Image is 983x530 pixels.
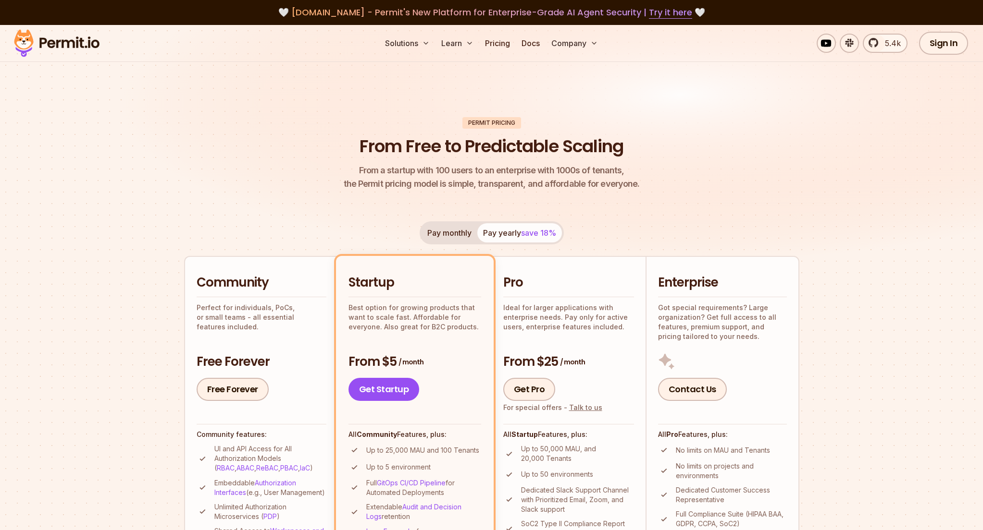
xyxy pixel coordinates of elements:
[214,479,296,496] a: Authorization Interfaces
[214,444,326,473] p: UI and API Access for All Authorization Models ( , , , , )
[300,464,310,472] a: IaC
[521,485,634,514] p: Dedicated Slack Support Channel with Prioritized Email, Zoom, and Slack support
[658,430,787,439] h4: All Features, plus:
[381,34,434,53] button: Solutions
[547,34,602,53] button: Company
[569,403,602,411] a: Talk to us
[658,303,787,341] p: Got special requirements? Large organization? Get full access to all features, premium support, a...
[197,303,326,332] p: Perfect for individuals, PoCs, or small teams - all essential features included.
[280,464,298,472] a: PBAC
[879,37,901,49] span: 5.4k
[503,274,634,291] h2: Pro
[344,164,640,177] span: From a startup with 100 users to an enterprise with 1000s of tenants,
[197,430,326,439] h4: Community features:
[214,502,326,521] p: Unlimited Authorization Microservices ( )
[344,164,640,191] p: the Permit pricing model is simple, transparent, and affordable for everyone.
[462,117,521,129] div: Permit Pricing
[560,357,585,367] span: / month
[503,378,556,401] a: Get Pro
[197,353,326,371] h3: Free Forever
[503,303,634,332] p: Ideal for larger applications with enterprise needs. Pay only for active users, enterprise featur...
[676,461,787,481] p: No limits on projects and environments
[521,470,593,479] p: Up to 50 environments
[357,430,397,438] strong: Community
[348,353,481,371] h3: From $5
[214,478,326,497] p: Embeddable (e.g., User Management)
[291,6,692,18] span: [DOMAIN_NAME] - Permit's New Platform for Enterprise-Grade AI Agent Security |
[10,27,104,60] img: Permit logo
[503,430,634,439] h4: All Features, plus:
[437,34,477,53] button: Learn
[676,446,770,455] p: No limits on MAU and Tenants
[676,509,787,529] p: Full Compliance Suite (HIPAA BAA, GDPR, CCPA, SoC2)
[503,403,602,412] div: For special offers -
[366,503,461,520] a: Audit and Decision Logs
[263,512,277,520] a: PDP
[236,464,254,472] a: ABAC
[666,430,678,438] strong: Pro
[398,357,423,367] span: / month
[348,274,481,291] h2: Startup
[366,462,431,472] p: Up to 5 environment
[658,378,727,401] a: Contact Us
[511,430,538,438] strong: Startup
[649,6,692,19] a: Try it here
[360,134,623,158] h1: From Free to Predictable Scaling
[518,34,544,53] a: Docs
[521,444,634,463] p: Up to 50,000 MAU, and 20,000 Tenants
[863,34,908,53] a: 5.4k
[348,303,481,332] p: Best option for growing products that want to scale fast. Affordable for everyone. Also great for...
[197,378,269,401] a: Free Forever
[366,446,479,455] p: Up to 25,000 MAU and 100 Tenants
[23,6,960,19] div: 🤍 🤍
[658,274,787,291] h2: Enterprise
[366,478,481,497] p: Full for Automated Deployments
[422,223,477,242] button: Pay monthly
[919,32,969,55] a: Sign In
[481,34,514,53] a: Pricing
[366,502,481,521] p: Extendable retention
[348,430,481,439] h4: All Features, plus:
[377,479,446,487] a: GitOps CI/CD Pipeline
[256,464,278,472] a: ReBAC
[503,353,634,371] h3: From $25
[197,274,326,291] h2: Community
[217,464,235,472] a: RBAC
[348,378,420,401] a: Get Startup
[676,485,787,505] p: Dedicated Customer Success Representative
